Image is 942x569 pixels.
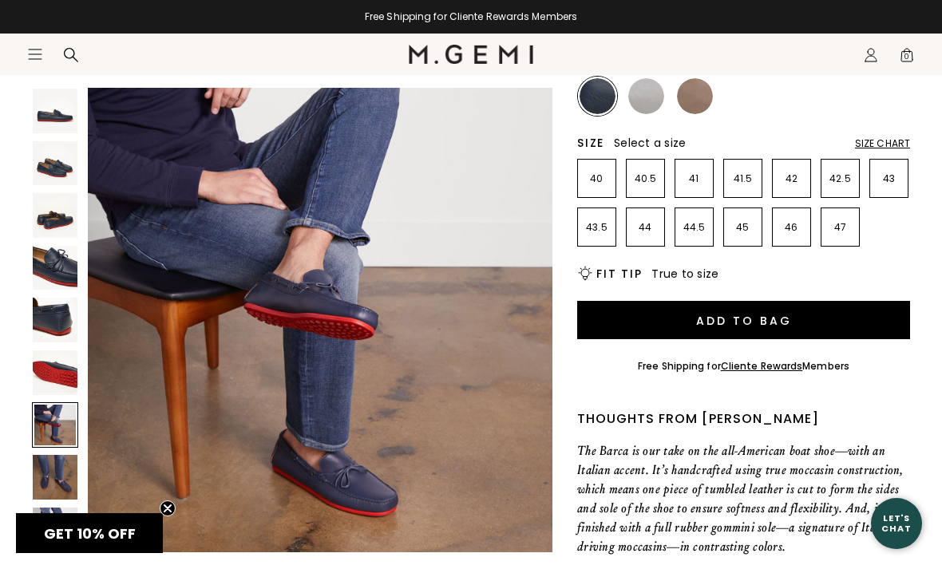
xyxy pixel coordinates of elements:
img: The Barca [33,455,77,500]
a: Cliente Rewards [721,359,803,373]
img: The Barca [33,141,77,186]
p: 41.5 [724,172,762,185]
p: 42.5 [821,172,859,185]
p: 47 [821,221,859,234]
img: The Barca [33,193,77,238]
p: 44 [627,221,664,234]
p: 40 [578,172,615,185]
img: The Barca [33,298,77,342]
h2: Fit Tip [596,267,642,280]
p: 42 [773,172,810,185]
p: 43 [870,172,908,185]
div: GET 10% OFFClose teaser [16,513,163,553]
span: True to size [651,266,718,282]
p: 43.5 [578,221,615,234]
div: Size Chart [855,137,910,150]
p: 46 [773,221,810,234]
div: Free Shipping for Members [638,360,849,373]
span: 0 [899,50,915,66]
p: 45 [724,221,762,234]
img: The Barca [33,350,77,395]
p: 44.5 [675,221,713,234]
p: 40.5 [627,172,664,185]
img: The Barca [88,88,552,552]
img: M.Gemi [409,45,534,64]
img: The Barca [33,246,77,290]
img: The Barca [33,89,77,133]
h2: Size [577,136,604,149]
button: Add to Bag [577,301,910,339]
div: Thoughts from [PERSON_NAME] [577,409,910,429]
span: Select a size [614,135,686,151]
p: The Barca is our take on the all-American boat shoe—with an Italian accent. It’s handcrafted usin... [577,441,910,556]
img: The Barca [33,508,77,552]
p: 41 [675,172,713,185]
button: Close teaser [160,500,176,516]
button: Open site menu [27,46,43,62]
div: Let's Chat [871,513,922,533]
span: GET 10% OFF [44,524,136,543]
